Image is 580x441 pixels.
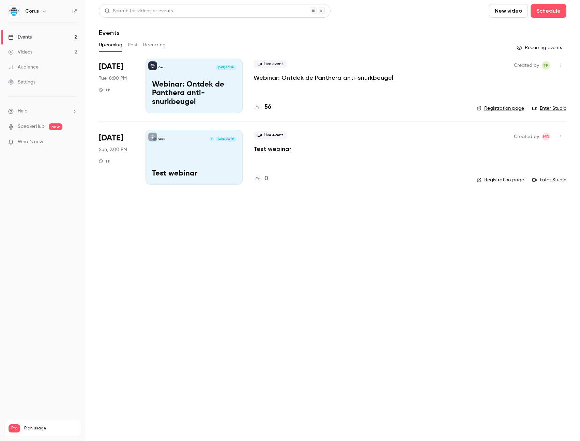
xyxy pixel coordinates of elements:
[152,80,236,107] p: Webinar: Ontdek de Panthera anti-snurkbeugel
[8,34,32,41] div: Events
[264,103,271,112] h4: 56
[532,105,566,112] a: Enter Studio
[254,60,287,68] span: Live event
[8,79,35,86] div: Settings
[532,177,566,183] a: Enter Studio
[542,61,550,70] span: Tessa Peters
[8,108,77,115] li: help-dropdown-opener
[99,75,127,82] span: Tue, 8:00 PM
[477,105,524,112] a: Registration page
[99,40,122,50] button: Upcoming
[99,130,135,184] div: Nov 30 Sun, 2:00 PM (Europe/Amsterdam)
[24,426,77,431] span: Plan usage
[99,158,110,164] div: 1 h
[489,4,528,18] button: New video
[49,123,62,130] span: new
[514,133,539,141] span: Created by
[128,40,138,50] button: Past
[531,4,566,18] button: Schedule
[152,169,236,178] p: Test webinar
[9,424,20,432] span: Pro
[254,74,393,82] a: Webinar: Ontdek de Panthera anti-snurkbeugel
[254,145,291,153] a: Test webinar
[18,108,28,115] span: Help
[158,66,165,69] p: Corus
[99,61,123,72] span: [DATE]
[99,29,120,37] h1: Events
[8,64,39,71] div: Audience
[146,59,243,113] a: Webinar: Ontdek de Panthera anti-snurkbeugel Corus[DATE] 8:00 PMWebinar: Ontdek de Panthera anti-...
[543,61,549,70] span: TP
[146,130,243,184] a: Test webinar CorusT[DATE] 2:00 PMTest webinar
[216,137,236,141] span: [DATE] 2:00 PM
[18,123,45,130] a: SpeakerHub
[69,139,77,145] iframe: Noticeable Trigger
[158,137,165,141] p: Corus
[542,133,550,141] span: Martijn Den Uijl
[99,87,110,93] div: 1 h
[105,7,173,15] div: Search for videos or events
[99,146,127,153] span: Sun, 2:00 PM
[514,61,539,70] span: Created by
[99,133,123,143] span: [DATE]
[209,136,214,142] div: T
[9,6,19,17] img: Corus
[8,49,32,56] div: Videos
[477,177,524,183] a: Registration page
[99,59,135,113] div: Sep 30 Tue, 8:00 PM (Europe/Amsterdam)
[25,8,39,15] h6: Corus
[543,133,549,141] span: MD
[143,40,166,50] button: Recurring
[254,174,268,183] a: 0
[514,42,566,53] button: Recurring events
[18,138,43,146] span: What's new
[264,174,268,183] h4: 0
[216,65,236,70] span: [DATE] 8:00 PM
[254,131,287,139] span: Live event
[254,103,271,112] a: 56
